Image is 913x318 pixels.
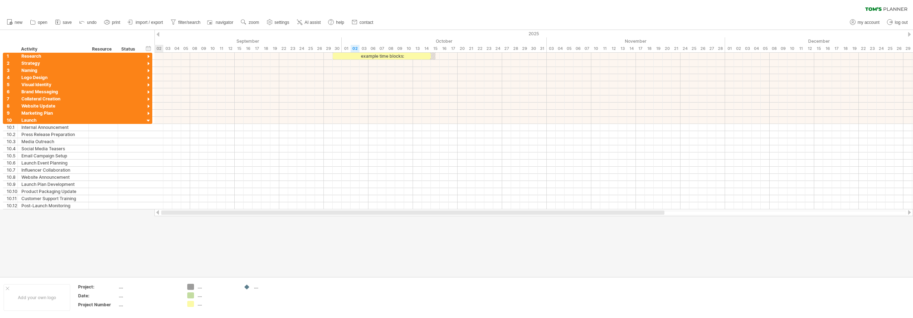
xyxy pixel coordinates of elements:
[342,45,351,52] div: Wednesday, 1 October 2025
[279,45,288,52] div: Monday, 22 September 2025
[112,20,120,25] span: print
[119,302,179,308] div: ....
[7,53,17,59] div: 1
[178,20,200,25] span: filter/search
[206,18,235,27] a: navigator
[796,45,805,52] div: Thursday, 11 December 2025
[265,18,291,27] a: settings
[351,45,359,52] div: Thursday, 2 October 2025
[78,293,117,299] div: Date:
[87,20,97,25] span: undo
[199,45,208,52] div: Tuesday, 9 September 2025
[297,45,306,52] div: Wednesday, 24 September 2025
[78,284,117,290] div: Project:
[21,181,85,188] div: Launch Plan Development
[315,45,324,52] div: Friday, 26 September 2025
[21,202,85,209] div: Post-Launch Monitoring
[190,45,199,52] div: Monday, 8 September 2025
[198,301,236,307] div: ....
[395,45,404,52] div: Thursday, 9 October 2025
[663,45,672,52] div: Thursday, 20 November 2025
[716,45,725,52] div: Friday, 28 November 2025
[78,302,117,308] div: Project Number
[146,37,342,45] div: September 2025
[119,284,179,290] div: ....
[7,167,17,173] div: 10.7
[565,45,573,52] div: Wednesday, 5 November 2025
[288,45,297,52] div: Tuesday, 23 September 2025
[198,292,236,298] div: ....
[858,20,879,25] span: my account
[7,60,17,67] div: 2
[208,45,217,52] div: Wednesday, 10 September 2025
[21,124,85,131] div: Internal Announcement
[359,20,373,25] span: contact
[126,18,165,27] a: import / export
[449,45,458,52] div: Friday, 17 October 2025
[814,45,823,52] div: Monday, 15 December 2025
[21,60,85,67] div: Strategy
[163,45,172,52] div: Wednesday, 3 September 2025
[698,45,707,52] div: Wednesday, 26 November 2025
[529,45,538,52] div: Thursday, 30 October 2025
[7,152,17,159] div: 10.5
[254,284,293,290] div: ....
[707,45,716,52] div: Thursday, 27 November 2025
[903,45,912,52] div: Monday, 29 December 2025
[502,45,511,52] div: Monday, 27 October 2025
[21,53,85,59] div: Research
[7,81,17,88] div: 5
[342,37,547,45] div: October 2025
[7,188,17,195] div: 10.10
[226,45,235,52] div: Friday, 12 September 2025
[270,45,279,52] div: Friday, 19 September 2025
[7,131,17,138] div: 10.2
[244,45,253,52] div: Tuesday, 16 September 2025
[4,284,70,311] div: Add your own logo
[7,110,17,116] div: 9
[15,20,22,25] span: new
[7,117,17,124] div: 10
[404,45,413,52] div: Friday, 10 October 2025
[894,45,903,52] div: Friday, 26 December 2025
[787,45,796,52] div: Wednesday, 10 December 2025
[680,45,689,52] div: Monday, 24 November 2025
[734,45,743,52] div: Tuesday, 2 December 2025
[102,18,122,27] a: print
[21,81,85,88] div: Visual Identity
[7,174,17,181] div: 10.8
[119,293,179,299] div: ....
[295,18,323,27] a: AI assist
[885,18,910,27] a: log out
[868,45,877,52] div: Tuesday, 23 December 2025
[7,202,17,209] div: 10.12
[253,45,261,52] div: Wednesday, 17 September 2025
[235,45,244,52] div: Monday, 15 September 2025
[324,45,333,52] div: Monday, 29 September 2025
[832,45,841,52] div: Wednesday, 17 December 2025
[239,18,261,27] a: zoom
[333,45,342,52] div: Tuesday, 30 September 2025
[582,45,591,52] div: Friday, 7 November 2025
[413,45,422,52] div: Monday, 13 October 2025
[7,88,17,95] div: 6
[21,152,85,159] div: Email Campaign Setup
[761,45,770,52] div: Friday, 5 December 2025
[520,45,529,52] div: Wednesday, 29 October 2025
[21,138,85,145] div: Media Outreach
[573,45,582,52] div: Thursday, 6 November 2025
[850,45,859,52] div: Friday, 19 December 2025
[556,45,565,52] div: Tuesday, 4 November 2025
[645,45,654,52] div: Tuesday, 18 November 2025
[21,131,85,138] div: Press Release Preparation
[823,45,832,52] div: Tuesday, 16 December 2025
[725,45,734,52] div: Monday, 1 December 2025
[743,45,752,52] div: Wednesday, 3 December 2025
[466,45,475,52] div: Tuesday, 21 October 2025
[181,45,190,52] div: Friday, 5 September 2025
[886,45,894,52] div: Thursday, 25 December 2025
[172,45,181,52] div: Thursday, 4 September 2025
[672,45,680,52] div: Friday, 21 November 2025
[859,45,868,52] div: Monday, 22 December 2025
[440,45,449,52] div: Thursday, 16 October 2025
